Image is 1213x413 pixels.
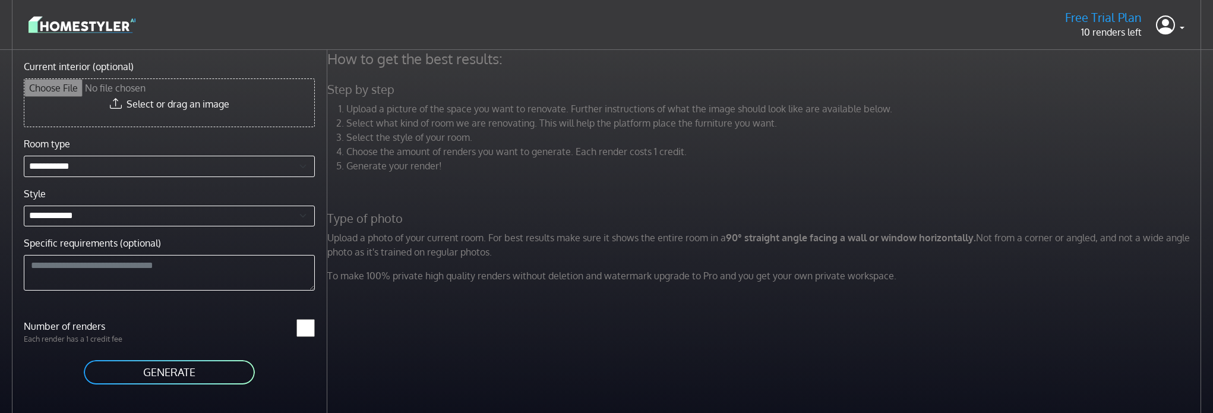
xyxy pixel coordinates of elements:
[726,232,976,244] strong: 90° straight angle facing a wall or window horizontally.
[320,231,1211,259] p: Upload a photo of your current room. For best results make sure it shows the entire room in a Not...
[1065,25,1142,39] p: 10 renders left
[320,82,1211,97] h5: Step by step
[17,333,169,345] p: Each render has a 1 credit fee
[83,359,256,386] button: GENERATE
[29,14,135,35] img: logo-3de290ba35641baa71223ecac5eacb59cb85b4c7fdf211dc9aaecaaee71ea2f8.svg
[346,116,1204,130] li: Select what kind of room we are renovating. This will help the platform place the furniture you w...
[24,137,70,151] label: Room type
[346,130,1204,144] li: Select the style of your room.
[320,269,1211,283] p: To make 100% private high quality renders without deletion and watermark upgrade to Pro and you g...
[346,144,1204,159] li: Choose the amount of renders you want to generate. Each render costs 1 credit.
[346,102,1204,116] li: Upload a picture of the space you want to renovate. Further instructions of what the image should...
[24,236,161,250] label: Specific requirements (optional)
[24,187,46,201] label: Style
[346,159,1204,173] li: Generate your render!
[1065,10,1142,25] h5: Free Trial Plan
[17,319,169,333] label: Number of renders
[320,211,1211,226] h5: Type of photo
[24,59,134,74] label: Current interior (optional)
[320,50,1211,68] h4: How to get the best results:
